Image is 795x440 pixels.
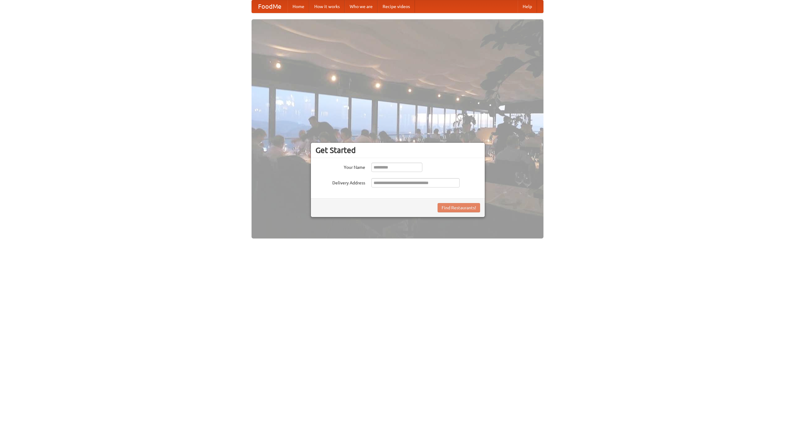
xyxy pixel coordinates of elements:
label: Delivery Address [316,178,365,186]
a: Who we are [345,0,378,13]
a: How it works [309,0,345,13]
a: FoodMe [252,0,288,13]
h3: Get Started [316,146,480,155]
a: Recipe videos [378,0,415,13]
label: Your Name [316,163,365,170]
a: Help [518,0,537,13]
button: Find Restaurants! [438,203,480,212]
a: Home [288,0,309,13]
